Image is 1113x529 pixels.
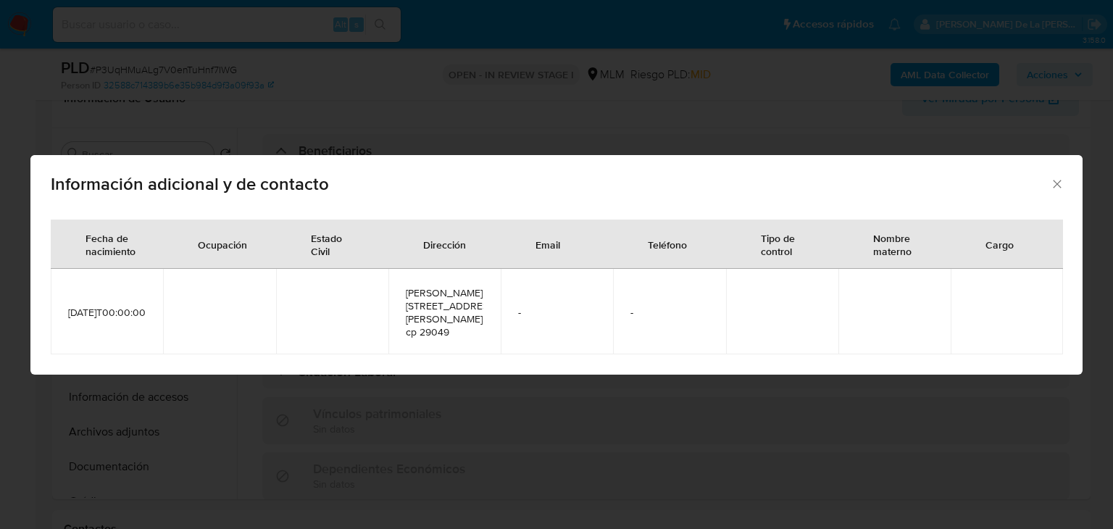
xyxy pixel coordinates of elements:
[968,227,1031,262] div: Cargo
[293,220,371,268] div: Estado Civil
[68,306,146,319] span: [DATE]T00:00:00.000Z
[406,227,483,262] div: Dirección
[68,220,153,268] div: Fecha de nacimiento
[180,227,264,262] div: Ocupación
[518,227,578,262] div: Email
[630,306,708,319] span: -
[856,220,933,268] div: Nombre materno
[743,220,821,268] div: Tipo de control
[1050,177,1063,190] button: Cerrar
[518,306,596,319] span: -
[51,175,1050,193] span: Información adicional y de contacto
[630,227,704,262] div: Teléfono
[406,286,483,338] span: [PERSON_NAME][STREET_ADDRESS][PERSON_NAME]. cp 29049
